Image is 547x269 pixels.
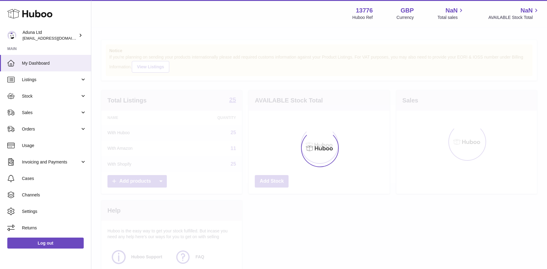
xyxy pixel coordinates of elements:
span: Listings [22,77,80,83]
span: Stock [22,93,80,99]
span: NaN [445,6,458,15]
span: [EMAIL_ADDRESS][DOMAIN_NAME] [23,36,89,41]
span: Settings [22,209,86,214]
span: NaN [521,6,533,15]
a: Log out [7,238,84,249]
span: Sales [22,110,80,116]
span: Usage [22,143,86,149]
span: AVAILABLE Stock Total [488,15,540,20]
span: Total sales [437,15,465,20]
strong: 13776 [356,6,373,15]
div: Currency [397,15,414,20]
span: Returns [22,225,86,231]
div: Aduna Ltd [23,30,77,41]
span: Invoicing and Payments [22,159,80,165]
span: Orders [22,126,80,132]
span: My Dashboard [22,60,86,66]
a: NaN AVAILABLE Stock Total [488,6,540,20]
div: Huboo Ref [352,15,373,20]
a: NaN Total sales [437,6,465,20]
img: foyin.fagbemi@aduna.com [7,31,16,40]
span: Channels [22,192,86,198]
strong: GBP [401,6,414,15]
span: Cases [22,176,86,181]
